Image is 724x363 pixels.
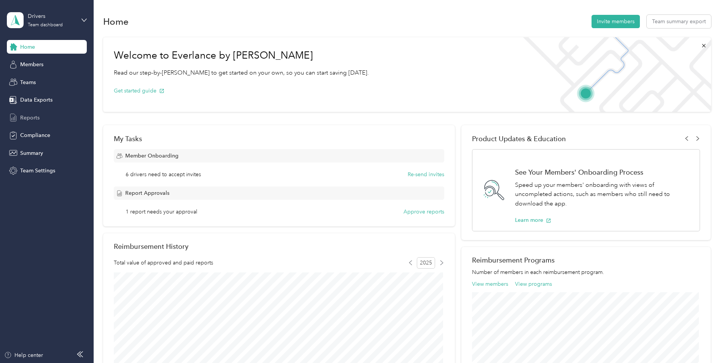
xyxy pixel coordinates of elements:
span: Home [20,43,35,51]
span: Compliance [20,131,50,139]
span: Members [20,61,43,68]
span: Product Updates & Education [472,135,566,143]
button: Approve reports [403,208,444,216]
button: Re-send invites [408,170,444,178]
span: Member Onboarding [125,152,179,160]
img: Welcome to everlance [515,37,711,112]
h1: Home [103,18,129,25]
button: Team summary export [647,15,711,28]
span: Summary [20,149,43,157]
p: Read our step-by-[PERSON_NAME] to get started on your own, so you can start saving [DATE]. [114,68,369,78]
span: Data Exports [20,96,53,104]
div: Team dashboard [28,23,63,27]
h2: Reimbursement History [114,242,188,250]
button: Get started guide [114,87,164,95]
span: Teams [20,78,36,86]
button: View programs [515,280,552,288]
p: Number of members in each reimbursement program. [472,268,700,276]
span: 1 report needs your approval [126,208,197,216]
h1: Welcome to Everlance by [PERSON_NAME] [114,49,369,62]
p: Speed up your members' onboarding with views of uncompleted actions, such as members who still ne... [515,180,692,209]
h1: See Your Members' Onboarding Process [515,168,692,176]
div: My Tasks [114,135,444,143]
span: Reports [20,114,40,122]
button: Help center [4,351,43,359]
button: View members [472,280,508,288]
span: Total value of approved and paid reports [114,259,213,267]
span: 6 drivers need to accept invites [126,170,201,178]
iframe: Everlance-gr Chat Button Frame [681,320,724,363]
span: Team Settings [20,167,55,175]
span: Report Approvals [125,189,169,197]
button: Learn more [515,216,551,224]
span: 2025 [417,257,435,269]
div: Drivers [28,12,75,20]
button: Invite members [592,15,640,28]
h2: Reimbursement Programs [472,256,700,264]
